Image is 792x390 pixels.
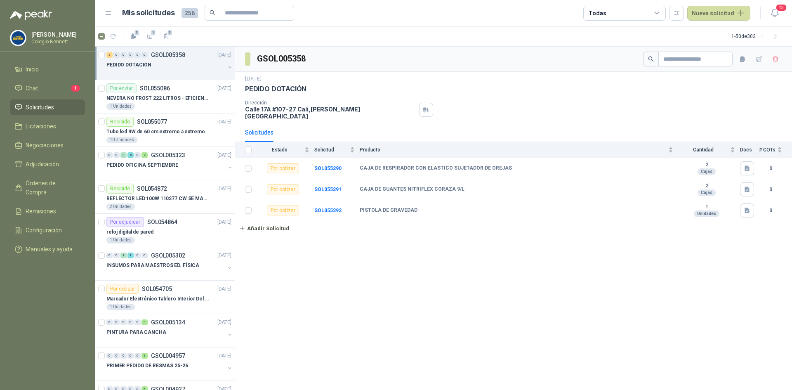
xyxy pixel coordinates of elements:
[106,228,153,236] p: reloj digital de pared
[314,142,360,158] th: Solicitud
[235,221,293,235] button: Añadir Solicitud
[10,156,85,172] a: Adjudicación
[142,286,172,292] p: SOL054705
[147,219,177,225] p: SOL054864
[106,83,137,93] div: Por enviar
[678,147,728,153] span: Cantidad
[127,30,140,43] button: 3
[314,208,342,213] b: SOL055292
[160,30,173,43] button: 3
[106,319,113,325] div: 0
[217,151,231,159] p: [DATE]
[106,50,233,76] a: 3 0 0 0 0 0 GSOL005358[DATE] PEDIDO DOTACIÓN
[245,85,306,93] p: PEDIDO DOTACIÓN
[314,187,342,192] a: SOL055291
[106,161,178,169] p: PEDIDO OFICINA SEPTIEMBRE
[759,142,792,158] th: # COTs
[167,29,173,36] span: 3
[127,152,134,158] div: 8
[31,32,83,38] p: [PERSON_NAME]
[134,353,141,359] div: 0
[267,163,299,173] div: Por cotizar
[314,165,342,171] b: SOL055290
[589,9,606,18] div: Todas
[143,30,156,43] button: 1
[10,241,85,257] a: Manuales y ayuda
[127,52,134,58] div: 0
[10,222,85,238] a: Configuración
[217,218,231,226] p: [DATE]
[134,152,141,158] div: 0
[140,85,170,91] p: SOL055086
[360,186,464,193] b: CAJA DE GUANTES NITRIFLEX CORAZA 9/L
[26,141,64,150] span: Negociaciones
[10,137,85,153] a: Negociaciones
[26,245,73,254] span: Manuales y ayuda
[360,165,512,172] b: CAJA DE RESPIRADOR CON ELASTICO SUJETADOR DE OREJAS
[106,237,135,243] div: 1 Unidades
[10,80,85,96] a: Chat1
[120,319,127,325] div: 0
[106,150,233,177] a: 0 0 3 8 0 2 GSOL005323[DATE] PEDIDO OFICINA SEPTIEMBRE
[106,203,135,210] div: 2 Unidades
[106,184,134,194] div: Recibido
[267,184,299,194] div: Por cotizar
[10,175,85,200] a: Órdenes de Compra
[678,162,735,168] b: 2
[95,113,235,147] a: RecibidoSOL055077[DATE] Tubo led 9W de 60 cm extremo a extremo10 Unidades
[217,51,231,59] p: [DATE]
[71,85,80,92] span: 1
[217,285,231,293] p: [DATE]
[26,103,54,112] span: Solicitudes
[106,217,144,227] div: Por adjudicar
[775,4,787,12] span: 13
[120,253,127,258] div: 1
[698,168,716,175] div: Cajas
[106,128,205,136] p: Tubo led 9W de 60 cm extremo a extremo
[257,52,307,65] h3: GSOL005358
[217,319,231,326] p: [DATE]
[217,118,231,126] p: [DATE]
[235,221,792,235] a: Añadir Solicitud
[26,160,59,169] span: Adjudicación
[26,207,56,216] span: Remisiones
[731,30,782,43] div: 1 - 50 de 302
[106,253,113,258] div: 0
[26,179,77,197] span: Órdenes de Compra
[217,185,231,193] p: [DATE]
[106,61,151,69] p: PEDIDO DOTACIÓN
[245,106,416,120] p: Calle 17A #107-27 Cali , [PERSON_NAME][GEOGRAPHIC_DATA]
[740,142,759,158] th: Docs
[106,95,209,102] p: NEVERA NO FROST 222 LITROS - EFICIENCIA ENERGETICA A
[106,329,166,336] p: PINTURA PARA CANCHA
[151,52,185,58] p: GSOL005358
[10,99,85,115] a: Solicitudes
[134,29,140,36] span: 3
[759,165,782,173] b: 0
[106,362,188,370] p: PRIMER PEDIDO DE RESMAS 25-26
[122,7,175,19] h1: Mis solicitudes
[257,147,303,153] span: Estado
[106,284,139,294] div: Por cotizar
[26,65,39,74] span: Inicio
[106,152,113,158] div: 0
[106,262,199,269] p: INSUMOS PARA MAESTROS ED. FÍSICA
[759,186,782,194] b: 0
[106,52,113,58] div: 3
[95,180,235,214] a: RecibidoSOL054872[DATE] REFLECTOR LED 100W 110277 CW SE MARCA: PILA BY PHILIPS2 Unidades
[217,352,231,360] p: [DATE]
[137,119,167,125] p: SOL055077
[127,353,134,359] div: 0
[698,189,716,196] div: Cajas
[113,152,120,158] div: 0
[151,29,156,36] span: 1
[113,52,120,58] div: 0
[245,100,416,106] p: Dirección
[95,80,235,113] a: Por enviarSOL055086[DATE] NEVERA NO FROST 222 LITROS - EFICIENCIA ENERGETICA A1 Unidades
[106,353,113,359] div: 0
[120,152,127,158] div: 3
[217,85,231,92] p: [DATE]
[314,147,348,153] span: Solicitud
[106,317,233,344] a: 0 0 0 0 0 3 GSOL005134[DATE] PINTURA PARA CANCHA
